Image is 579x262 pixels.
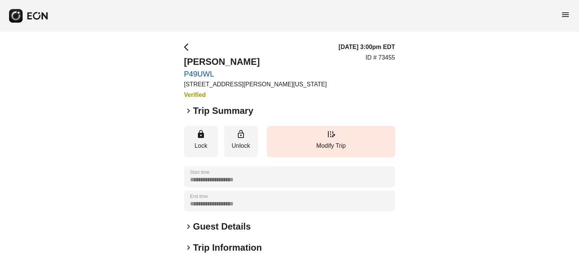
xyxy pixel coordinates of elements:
[184,106,193,115] span: keyboard_arrow_right
[267,126,395,157] button: Modify Trip
[184,243,193,252] span: keyboard_arrow_right
[193,105,253,117] h2: Trip Summary
[228,141,254,150] p: Unlock
[224,126,258,157] button: Unlock
[184,126,218,157] button: Lock
[326,130,335,139] span: edit_road
[188,141,214,150] p: Lock
[196,130,205,139] span: lock
[184,69,327,78] a: P49UWL
[561,10,570,19] span: menu
[193,242,262,254] h2: Trip Information
[184,43,193,52] span: arrow_back_ios
[339,43,395,52] h3: [DATE] 3:00pm EDT
[184,90,327,100] h3: Verified
[184,56,327,68] h2: [PERSON_NAME]
[193,221,251,233] h2: Guest Details
[366,53,395,62] p: ID # 73455
[184,222,193,231] span: keyboard_arrow_right
[236,130,245,139] span: lock_open
[271,141,391,150] p: Modify Trip
[184,80,327,89] p: [STREET_ADDRESS][PERSON_NAME][US_STATE]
